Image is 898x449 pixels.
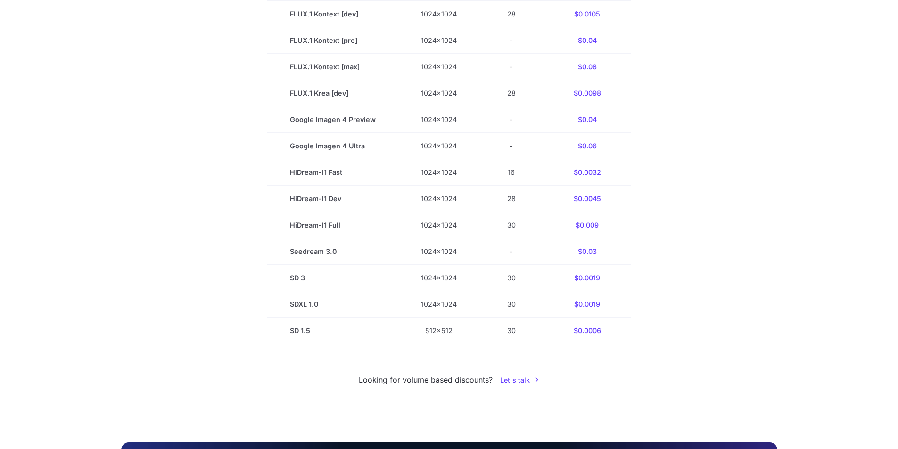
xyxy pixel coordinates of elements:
[544,54,631,80] td: $0.08
[267,27,398,53] td: FLUX.1 Kontext [pro]
[479,212,544,238] td: 30
[398,212,479,238] td: 1024x1024
[267,0,398,27] td: FLUX.1 Kontext [dev]
[544,318,631,344] td: $0.0006
[479,54,544,80] td: -
[398,318,479,344] td: 512x512
[267,106,398,133] td: Google Imagen 4 Preview
[544,265,631,291] td: $0.0019
[267,238,398,265] td: Seedream 3.0
[398,133,479,159] td: 1024x1024
[267,212,398,238] td: HiDream-I1 Full
[479,318,544,344] td: 30
[500,375,539,385] a: Let's talk
[398,106,479,133] td: 1024x1024
[544,0,631,27] td: $0.0105
[544,106,631,133] td: $0.04
[359,374,493,386] small: Looking for volume based discounts?
[267,133,398,159] td: Google Imagen 4 Ultra
[544,212,631,238] td: $0.009
[544,27,631,53] td: $0.04
[544,80,631,106] td: $0.0098
[544,238,631,265] td: $0.03
[398,238,479,265] td: 1024x1024
[398,80,479,106] td: 1024x1024
[544,133,631,159] td: $0.06
[267,186,398,212] td: HiDream-I1 Dev
[398,291,479,318] td: 1024x1024
[398,0,479,27] td: 1024x1024
[398,27,479,53] td: 1024x1024
[267,291,398,318] td: SDXL 1.0
[398,159,479,186] td: 1024x1024
[544,159,631,186] td: $0.0032
[398,186,479,212] td: 1024x1024
[479,27,544,53] td: -
[479,186,544,212] td: 28
[479,265,544,291] td: 30
[479,159,544,186] td: 16
[267,265,398,291] td: SD 3
[479,106,544,133] td: -
[544,186,631,212] td: $0.0045
[267,318,398,344] td: SD 1.5
[479,0,544,27] td: 28
[544,291,631,318] td: $0.0019
[479,133,544,159] td: -
[398,265,479,291] td: 1024x1024
[479,80,544,106] td: 28
[398,54,479,80] td: 1024x1024
[479,291,544,318] td: 30
[267,54,398,80] td: FLUX.1 Kontext [max]
[267,159,398,186] td: HiDream-I1 Fast
[267,80,398,106] td: FLUX.1 Krea [dev]
[479,238,544,265] td: -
